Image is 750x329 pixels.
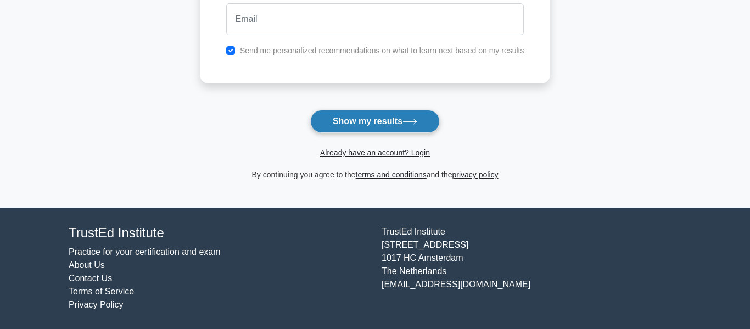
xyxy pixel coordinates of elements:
[69,247,221,256] a: Practice for your certification and exam
[310,110,440,133] button: Show my results
[452,170,499,179] a: privacy policy
[69,274,112,283] a: Contact Us
[320,148,430,157] a: Already have an account? Login
[375,225,688,311] div: TrustEd Institute [STREET_ADDRESS] 1017 HC Amsterdam The Netherlands [EMAIL_ADDRESS][DOMAIN_NAME]
[193,168,557,181] div: By continuing you agree to the and the
[69,260,105,270] a: About Us
[69,300,124,309] a: Privacy Policy
[69,287,134,296] a: Terms of Service
[69,225,368,241] h4: TrustEd Institute
[356,170,427,179] a: terms and conditions
[226,3,524,35] input: Email
[240,46,524,55] label: Send me personalized recommendations on what to learn next based on my results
